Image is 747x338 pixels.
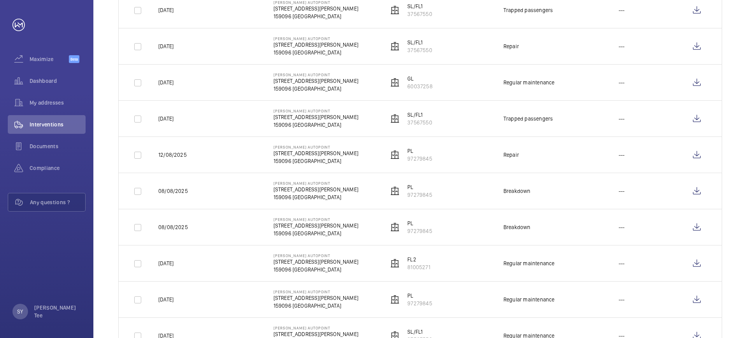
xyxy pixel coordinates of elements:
[274,217,358,222] p: [PERSON_NAME] Autopoint
[30,164,86,172] span: Compliance
[503,42,519,50] div: Repair
[407,46,432,54] p: 37567550
[274,77,358,85] p: [STREET_ADDRESS][PERSON_NAME]
[407,227,432,235] p: 97279845
[390,295,400,304] img: elevator.svg
[274,294,358,302] p: [STREET_ADDRESS][PERSON_NAME]
[619,223,625,231] p: ---
[30,55,69,63] span: Maximize
[619,115,625,123] p: ---
[390,114,400,123] img: elevator.svg
[274,41,358,49] p: [STREET_ADDRESS][PERSON_NAME]
[407,39,432,46] p: SL/FL1
[407,191,432,199] p: 97279845
[407,10,432,18] p: 37567550
[619,151,625,159] p: ---
[390,222,400,232] img: elevator.svg
[619,296,625,303] p: ---
[503,223,531,231] div: Breakdown
[274,181,358,186] p: [PERSON_NAME] Autopoint
[274,326,358,330] p: [PERSON_NAME] Autopoint
[619,42,625,50] p: ---
[407,219,432,227] p: PL
[30,77,86,85] span: Dashboard
[274,330,358,338] p: [STREET_ADDRESS][PERSON_NAME]
[407,328,432,336] p: SL/FL1
[158,259,174,267] p: [DATE]
[274,186,358,193] p: [STREET_ADDRESS][PERSON_NAME]
[274,289,358,294] p: [PERSON_NAME] Autopoint
[503,151,519,159] div: Repair
[158,187,188,195] p: 08/08/2025
[30,121,86,128] span: Interventions
[274,113,358,121] p: [STREET_ADDRESS][PERSON_NAME]
[390,42,400,51] img: elevator.svg
[274,12,358,20] p: 159096 [GEOGRAPHIC_DATA]
[274,121,358,129] p: 159096 [GEOGRAPHIC_DATA]
[503,115,553,123] div: Trapped passengers
[274,222,358,229] p: [STREET_ADDRESS][PERSON_NAME]
[158,6,174,14] p: [DATE]
[274,49,358,56] p: 159096 [GEOGRAPHIC_DATA]
[274,229,358,237] p: 159096 [GEOGRAPHIC_DATA]
[407,111,432,119] p: SL/FL1
[407,75,432,82] p: GL
[158,42,174,50] p: [DATE]
[274,193,358,201] p: 159096 [GEOGRAPHIC_DATA]
[407,147,432,155] p: PL
[619,187,625,195] p: ---
[30,198,85,206] span: Any questions ?
[17,308,23,315] p: SY
[158,296,174,303] p: [DATE]
[390,186,400,196] img: elevator.svg
[407,256,430,263] p: FL2
[407,183,432,191] p: PL
[407,82,432,90] p: 60037258
[407,292,432,299] p: PL
[619,6,625,14] p: ---
[503,79,554,86] div: Regular maintenance
[274,145,358,149] p: [PERSON_NAME] Autopoint
[407,2,432,10] p: SL/FL1
[274,253,358,258] p: [PERSON_NAME] Autopoint
[390,150,400,159] img: elevator.svg
[619,259,625,267] p: ---
[407,119,432,126] p: 37567550
[503,296,554,303] div: Regular maintenance
[274,36,358,41] p: [PERSON_NAME] Autopoint
[158,115,174,123] p: [DATE]
[503,259,554,267] div: Regular maintenance
[274,5,358,12] p: [STREET_ADDRESS][PERSON_NAME]
[34,304,81,319] p: [PERSON_NAME] Tee
[407,155,432,163] p: 97279845
[274,302,358,310] p: 159096 [GEOGRAPHIC_DATA]
[274,149,358,157] p: [STREET_ADDRESS][PERSON_NAME]
[158,79,174,86] p: [DATE]
[158,223,188,231] p: 08/08/2025
[274,258,358,266] p: [STREET_ADDRESS][PERSON_NAME]
[390,5,400,15] img: elevator.svg
[503,6,553,14] div: Trapped passengers
[390,78,400,87] img: elevator.svg
[274,157,358,165] p: 159096 [GEOGRAPHIC_DATA]
[30,99,86,107] span: My addresses
[69,55,79,63] span: Beta
[407,263,430,271] p: 81005271
[407,299,432,307] p: 97279845
[30,142,86,150] span: Documents
[274,85,358,93] p: 159096 [GEOGRAPHIC_DATA]
[274,266,358,273] p: 159096 [GEOGRAPHIC_DATA]
[158,151,187,159] p: 12/08/2025
[619,79,625,86] p: ---
[503,187,531,195] div: Breakdown
[274,109,358,113] p: [PERSON_NAME] Autopoint
[390,259,400,268] img: elevator.svg
[274,72,358,77] p: [PERSON_NAME] Autopoint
